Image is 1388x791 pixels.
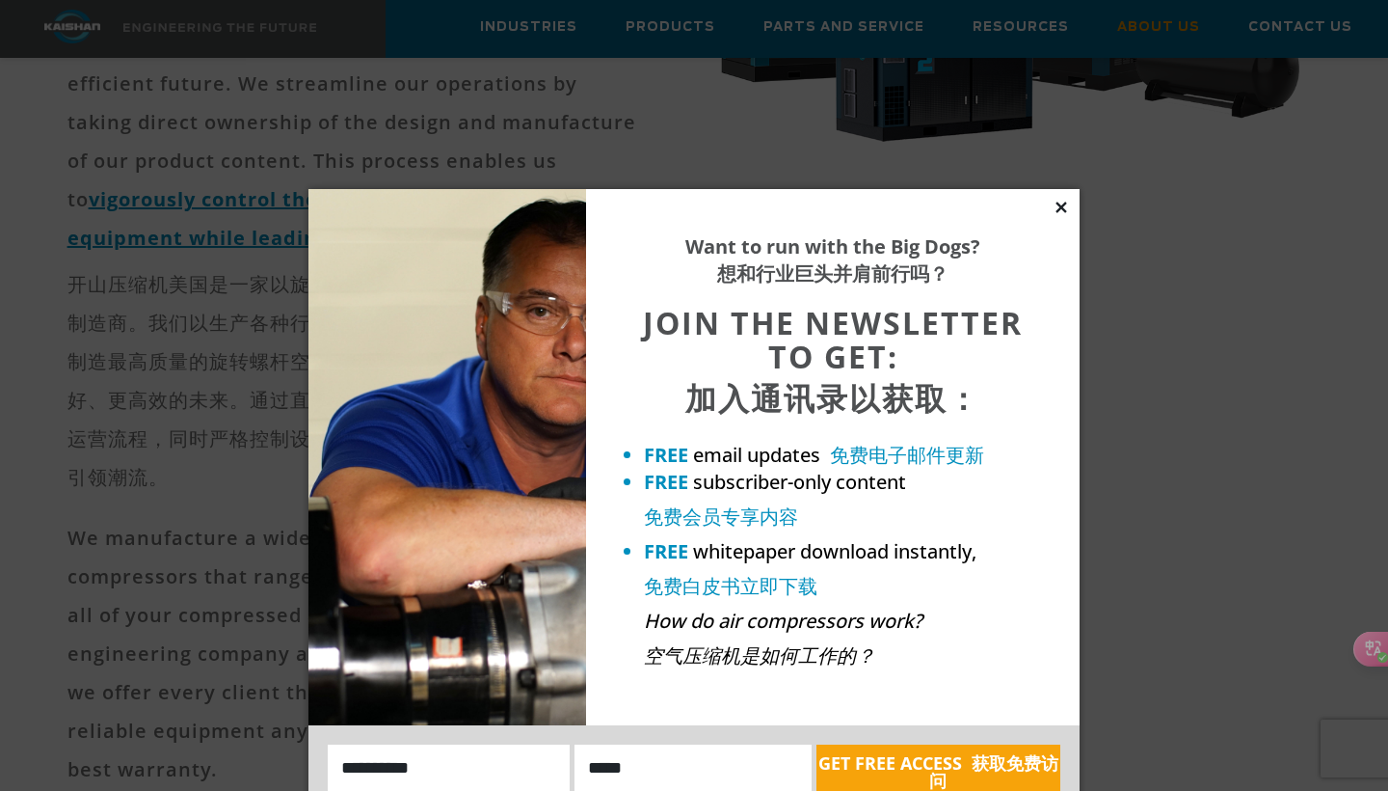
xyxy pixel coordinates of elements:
[574,745,812,791] input: Email
[328,745,570,791] input: Name:
[830,442,984,468] font: 免费电子邮件更新
[693,469,906,495] span: subscriber-only content
[644,573,817,599] font: 免费白皮书立即下载
[644,642,875,668] font: 空气压缩机是如何工作的？
[693,442,820,468] span: email updates
[644,538,688,564] strong: FREE
[644,442,688,468] strong: FREE
[717,260,948,286] font: 想和行业巨头并肩前行吗？
[644,469,688,495] strong: FREE
[643,302,1023,419] span: JOIN THE NEWSLETTER TO GET:
[644,608,922,668] em: How do air compressors work?
[685,377,980,419] font: 加入通讯录以获取：
[1053,199,1070,216] button: Close
[685,233,980,286] strong: Want to run with the Big Dogs?
[644,504,798,530] font: 免费会员专享内容
[693,538,976,564] span: whitepaper download instantly,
